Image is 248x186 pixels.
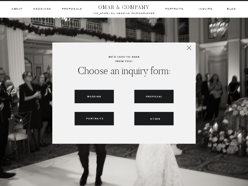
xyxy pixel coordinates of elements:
a: Portraits [86,117,103,120]
a: ABOUT [11,7,22,11]
a: inquire [199,7,213,11]
a: [US_STATE] dc wedding photographer [82,12,166,14]
a: Other [147,117,163,121]
a: BLOG [227,7,236,11]
a: Proposal [146,95,162,98]
a: Wedding [87,95,101,98]
h1: We'd Love to Hear from You! [60,55,188,59]
a: Portraits [165,7,184,11]
h3: Choose an inquiry form: [59,65,189,78]
a: Weddings [33,7,51,11]
a: OMAR & COMPANY [91,3,157,9]
a: Proposals [62,7,82,11]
